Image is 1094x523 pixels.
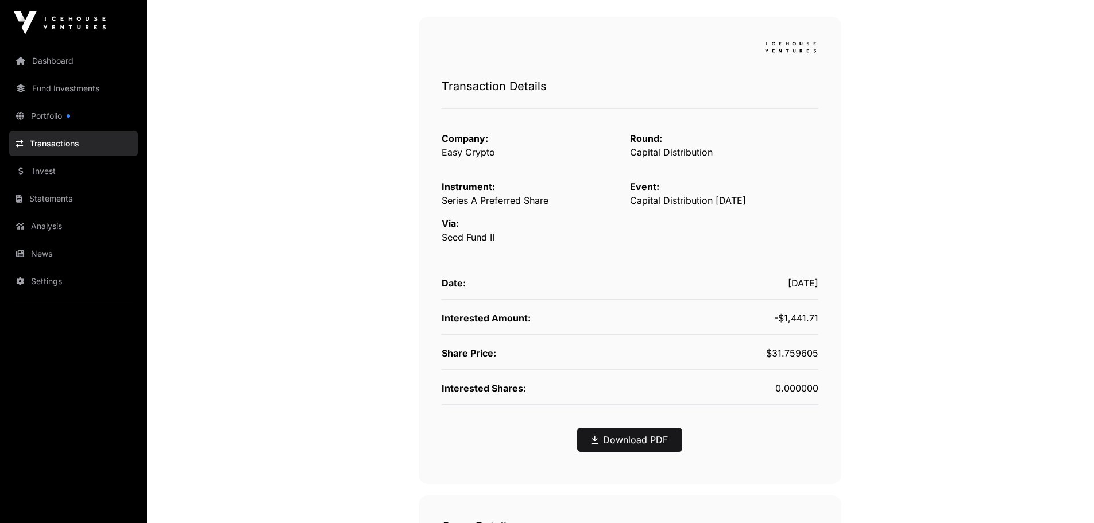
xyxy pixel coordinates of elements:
[14,11,106,34] img: Icehouse Ventures Logo
[442,78,818,94] h1: Transaction Details
[592,433,668,447] a: Download PDF
[9,269,138,294] a: Settings
[442,218,459,229] span: Via:
[9,241,138,266] a: News
[630,276,818,290] div: [DATE]
[630,195,746,206] span: Capital Distribution [DATE]
[442,312,531,324] span: Interested Amount:
[630,181,659,192] span: Event:
[442,133,488,144] span: Company:
[763,40,818,55] img: logo
[9,48,138,73] a: Dashboard
[630,146,713,158] span: Capital Distribution
[442,146,495,158] a: Easy Crypto
[9,158,138,184] a: Invest
[9,131,138,156] a: Transactions
[630,133,662,144] span: Round:
[9,186,138,211] a: Statements
[442,195,548,206] span: Series A Preferred Share
[9,76,138,101] a: Fund Investments
[9,214,138,239] a: Analysis
[442,277,466,289] span: Date:
[630,346,818,360] div: $31.759605
[630,381,818,395] div: 0.000000
[442,231,494,243] a: Seed Fund II
[9,103,138,129] a: Portfolio
[1037,468,1094,523] iframe: Chat Widget
[577,428,682,452] button: Download PDF
[442,347,496,359] span: Share Price:
[630,311,818,325] div: -$1,441.71
[442,382,526,394] span: Interested Shares:
[442,181,495,192] span: Instrument:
